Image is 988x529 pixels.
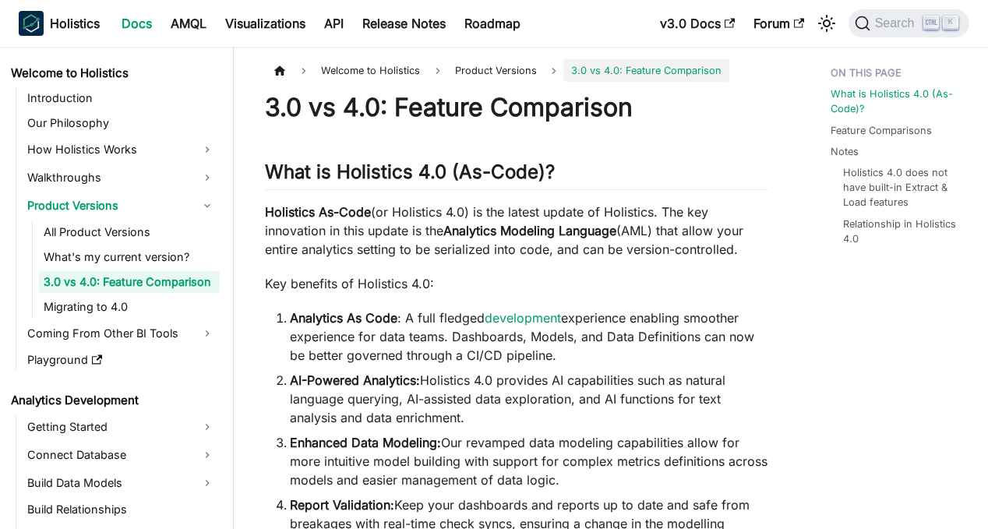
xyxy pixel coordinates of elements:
[831,123,932,138] a: Feature Comparisons
[39,221,220,243] a: All Product Versions
[23,499,220,520] a: Build Relationships
[19,11,44,36] img: Holistics
[23,112,220,134] a: Our Philosophy
[112,11,161,36] a: Docs
[447,59,545,82] span: Product Versions
[23,165,220,190] a: Walkthroughs
[843,217,957,246] a: Relationship in Holistics 4.0
[265,203,768,259] p: (or Holistics 4.0) is the latest update of Holistics. The key innovation in this update is the (A...
[651,11,744,36] a: v3.0 Docs
[265,160,768,190] h2: What is Holistics 4.0 (As-Code)?
[843,165,957,210] a: Holistics 4.0 does not have built-in Extract & Load features
[161,11,216,36] a: AMQL
[870,16,924,30] span: Search
[19,11,100,36] a: HolisticsHolistics
[23,443,220,467] a: Connect Database
[39,246,220,268] a: What's my current version?
[23,471,220,495] a: Build Data Models
[23,137,220,162] a: How Holistics Works
[290,309,768,365] li: : A full fledged experience enabling smoother experience for data teams. Dashboards, Models, and ...
[563,59,729,82] span: 3.0 vs 4.0: Feature Comparison
[265,274,768,293] p: Key benefits of Holistics 4.0:
[290,372,420,388] strong: AI-Powered Analytics:
[353,11,455,36] a: Release Notes
[290,371,768,427] li: Holistics 4.0 provides AI capabilities such as natural language querying, AI-assisted data explor...
[744,11,813,36] a: Forum
[315,11,353,36] a: API
[831,86,963,116] a: What is Holistics 4.0 (As-Code)?
[6,62,220,84] a: Welcome to Holistics
[265,204,371,220] strong: Holistics As-Code
[943,16,958,30] kbd: K
[290,310,397,326] strong: Analytics As Code
[265,59,295,82] a: Home page
[23,321,220,346] a: Coming From Other BI Tools
[50,14,100,33] b: Holistics
[455,11,530,36] a: Roadmap
[849,9,969,37] button: Search (Ctrl+K)
[290,497,394,513] strong: Report Validation:
[23,193,220,218] a: Product Versions
[23,87,220,109] a: Introduction
[814,11,839,36] button: Switch between dark and light mode (currently light mode)
[216,11,315,36] a: Visualizations
[290,433,768,489] li: Our revamped data modeling capabilities allow for more intuitive model building with support for ...
[39,296,220,318] a: Migrating to 4.0
[485,310,561,326] a: development
[290,435,441,450] strong: Enhanced Data Modeling:
[39,271,220,293] a: 3.0 vs 4.0: Feature Comparison
[6,390,220,411] a: Analytics Development
[265,59,768,82] nav: Breadcrumbs
[23,349,220,371] a: Playground
[23,414,220,439] a: Getting Started
[831,144,859,159] a: Notes
[265,92,768,123] h1: 3.0 vs 4.0: Feature Comparison
[313,59,428,82] span: Welcome to Holistics
[443,223,616,238] strong: Analytics Modeling Language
